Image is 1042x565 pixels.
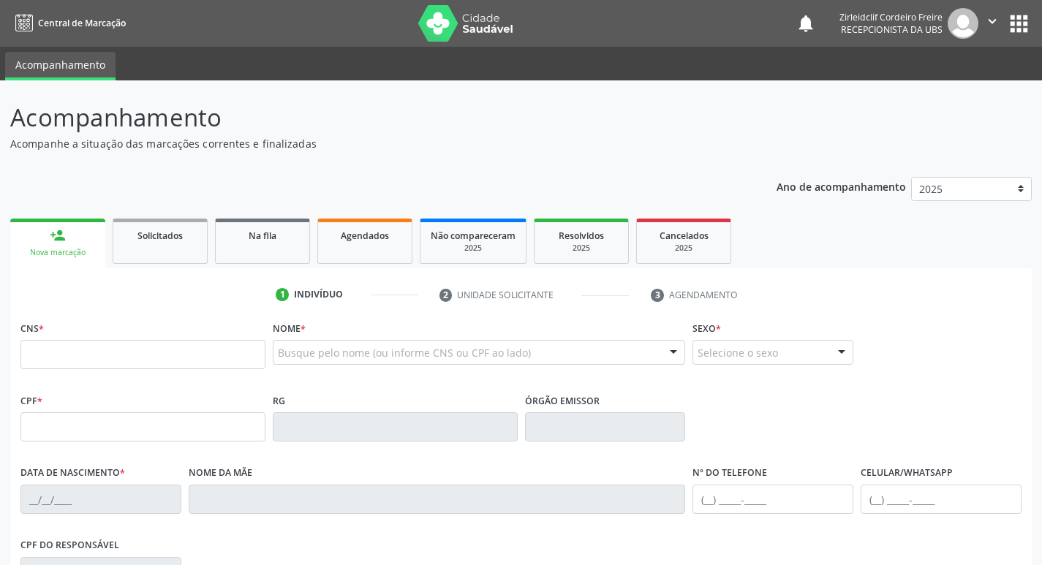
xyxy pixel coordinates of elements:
[948,8,978,39] img: img
[861,462,953,485] label: Celular/WhatsApp
[20,534,119,557] label: CPF do responsável
[984,13,1000,29] i: 
[137,230,183,242] span: Solicitados
[294,288,343,301] div: Indivíduo
[249,230,276,242] span: Na fila
[276,288,289,301] div: 1
[692,317,721,340] label: Sexo
[525,390,600,412] label: Órgão emissor
[777,177,906,195] p: Ano de acompanhamento
[278,345,531,360] span: Busque pelo nome (ou informe CNS ou CPF ao lado)
[559,230,604,242] span: Resolvidos
[50,227,66,243] div: person_add
[10,99,725,136] p: Acompanhamento
[545,243,618,254] div: 2025
[20,247,95,258] div: Nova marcação
[861,485,1022,514] input: (__) _____-_____
[20,462,125,485] label: Data de nascimento
[20,317,44,340] label: CNS
[38,17,126,29] span: Central de Marcação
[431,243,516,254] div: 2025
[839,11,943,23] div: Zirleidclif Cordeiro Freire
[1006,11,1032,37] button: apps
[20,485,181,514] input: __/__/____
[431,230,516,242] span: Não compareceram
[10,136,725,151] p: Acompanhe a situação das marcações correntes e finalizadas
[698,345,778,360] span: Selecione o sexo
[796,13,816,34] button: notifications
[660,230,709,242] span: Cancelados
[978,8,1006,39] button: 
[10,11,126,35] a: Central de Marcação
[841,23,943,36] span: Recepcionista da UBS
[20,390,42,412] label: CPF
[189,462,252,485] label: Nome da mãe
[647,243,720,254] div: 2025
[341,230,389,242] span: Agendados
[692,485,853,514] input: (__) _____-_____
[692,462,767,485] label: Nº do Telefone
[273,390,285,412] label: RG
[5,52,116,80] a: Acompanhamento
[273,317,306,340] label: Nome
